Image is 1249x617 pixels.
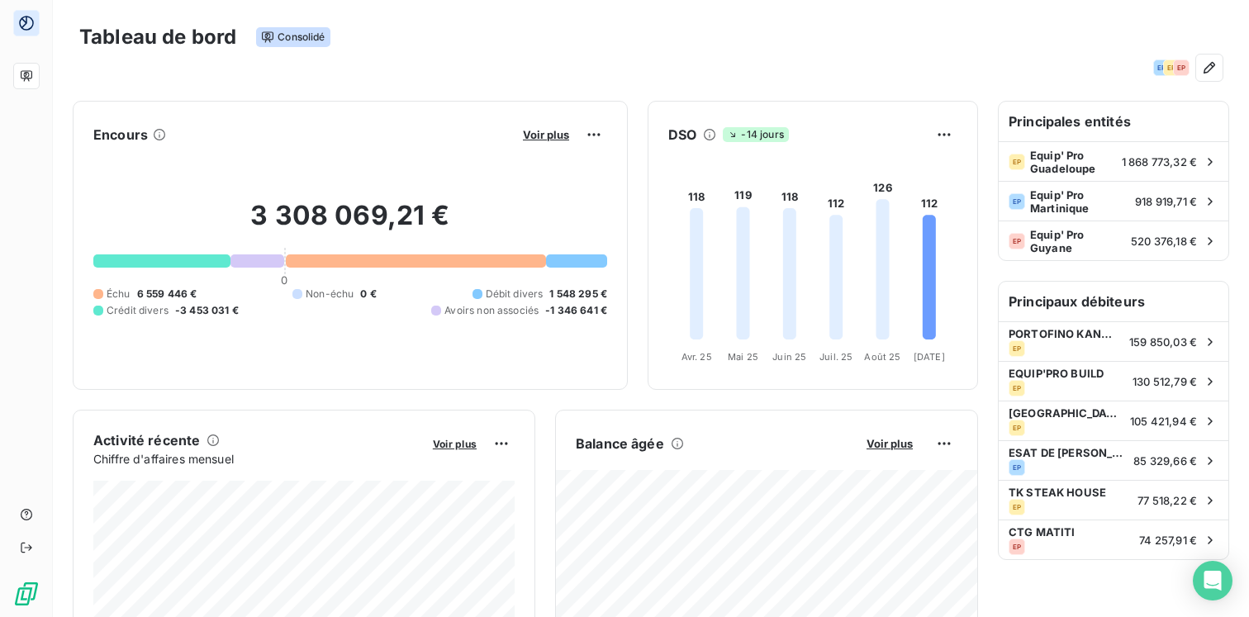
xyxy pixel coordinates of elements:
[1030,188,1130,215] span: Equip' Pro Martinique
[999,282,1228,321] h6: Principaux débiteurs
[1030,228,1126,254] span: Equip' Pro Guyane
[79,22,236,52] h3: Tableau de bord
[1009,406,1120,420] span: [GEOGRAPHIC_DATA]
[1131,235,1197,248] span: 520 376,18 €
[433,438,477,450] span: Voir plus
[576,434,664,453] h6: Balance âgée
[999,321,1228,361] div: PORTOFINO KANNEN RESTAURANTEP159 850,03 €
[914,351,945,363] tspan: [DATE]
[1009,499,1025,515] div: EP
[444,303,539,318] span: Avoirs non associés
[1009,154,1025,170] div: EP
[1009,486,1128,499] span: TK STEAK HOUSE
[256,27,330,47] span: Consolidé
[523,128,569,141] span: Voir plus
[999,520,1228,559] div: CTG MATITIEP74 257,91 €
[518,127,574,142] button: Voir plus
[1133,375,1197,388] span: 130 512,79 €
[1030,149,1117,175] span: Equip' Pro Guadeloupe
[772,351,806,363] tspan: Juin 25
[864,351,900,363] tspan: Août 25
[1009,525,1129,539] span: CTG MATITI
[1139,534,1197,547] span: 74 257,91 €
[1173,59,1190,76] div: EP
[999,480,1228,520] div: TK STEAK HOUSEEP77 518,22 €
[281,273,287,287] span: 0
[1009,193,1025,210] div: EP
[137,287,197,301] span: 6 559 446 €
[1137,494,1197,507] span: 77 518,22 €
[867,437,913,450] span: Voir plus
[93,199,607,249] h2: 3 308 069,21 €
[1009,380,1025,396] div: EP
[819,351,852,363] tspan: Juil. 25
[1009,367,1123,380] span: EQUIP'PRO BUILD
[1193,561,1232,600] div: Open Intercom Messenger
[428,436,482,451] button: Voir plus
[1009,340,1025,357] div: EP
[728,351,758,363] tspan: Mai 25
[107,303,169,318] span: Crédit divers
[306,287,354,301] span: Non-échu
[723,127,788,142] span: -14 jours
[862,436,918,451] button: Voir plus
[1135,195,1197,208] span: 918 919,71 €
[175,303,239,318] span: -3 453 031 €
[999,440,1228,480] div: ESAT DE [PERSON_NAME]EP85 329,66 €
[999,361,1228,401] div: EQUIP'PRO BUILDEP130 512,79 €
[1009,446,1123,459] span: ESAT DE [PERSON_NAME]
[681,351,712,363] tspan: Avr. 25
[360,287,376,301] span: 0 €
[1122,155,1197,168] span: 1 868 773,32 €
[1009,233,1025,249] div: EP
[93,430,200,450] h6: Activité récente
[93,125,148,145] h6: Encours
[1009,327,1119,340] span: PORTOFINO KANNEN RESTAURANT
[999,102,1228,141] h6: Principales entités
[1009,539,1025,555] div: EP
[549,287,607,301] span: 1 548 295 €
[668,125,696,145] h6: DSO
[1133,454,1197,467] span: 85 329,66 €
[1130,415,1197,428] span: 105 421,94 €
[1163,59,1180,76] div: EP
[13,581,40,607] img: Logo LeanPay
[1129,335,1197,349] span: 159 850,03 €
[1009,459,1025,476] div: EP
[486,287,544,301] span: Débit divers
[999,401,1228,440] div: [GEOGRAPHIC_DATA]EP105 421,94 €
[545,303,607,318] span: -1 346 641 €
[107,287,131,301] span: Échu
[1153,59,1170,76] div: EP
[93,450,421,467] span: Chiffre d'affaires mensuel
[1009,420,1025,436] div: EP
